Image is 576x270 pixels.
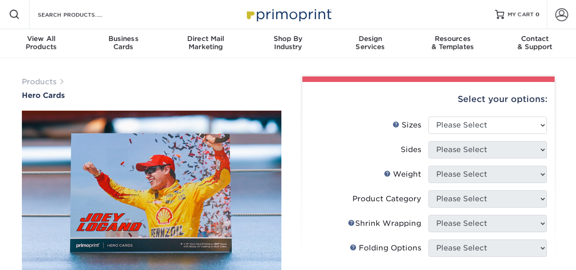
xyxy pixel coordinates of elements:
div: Sides [401,144,421,155]
div: Folding Options [350,243,421,254]
span: MY CART [508,11,534,19]
span: Direct Mail [164,35,247,43]
div: Sizes [392,120,421,131]
div: Shrink Wrapping [348,218,421,229]
div: Weight [384,169,421,180]
div: & Support [494,35,576,51]
a: Direct MailMarketing [164,29,247,58]
input: SEARCH PRODUCTS..... [37,9,126,20]
a: Shop ByIndustry [247,29,329,58]
div: Select your options: [310,82,547,117]
div: Services [329,35,412,51]
span: Resources [412,35,494,43]
div: Marketing [164,35,247,51]
div: Industry [247,35,329,51]
a: DesignServices [329,29,412,58]
a: Products [22,77,56,86]
span: Shop By [247,35,329,43]
span: Design [329,35,412,43]
a: Hero Cards [22,91,281,100]
div: & Templates [412,35,494,51]
img: Primoprint [243,5,334,24]
a: BusinessCards [82,29,165,58]
span: 0 [535,11,540,18]
span: Contact [494,35,576,43]
a: Resources& Templates [412,29,494,58]
div: Cards [82,35,165,51]
span: Business [82,35,165,43]
a: Contact& Support [494,29,576,58]
div: Product Category [352,194,421,204]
